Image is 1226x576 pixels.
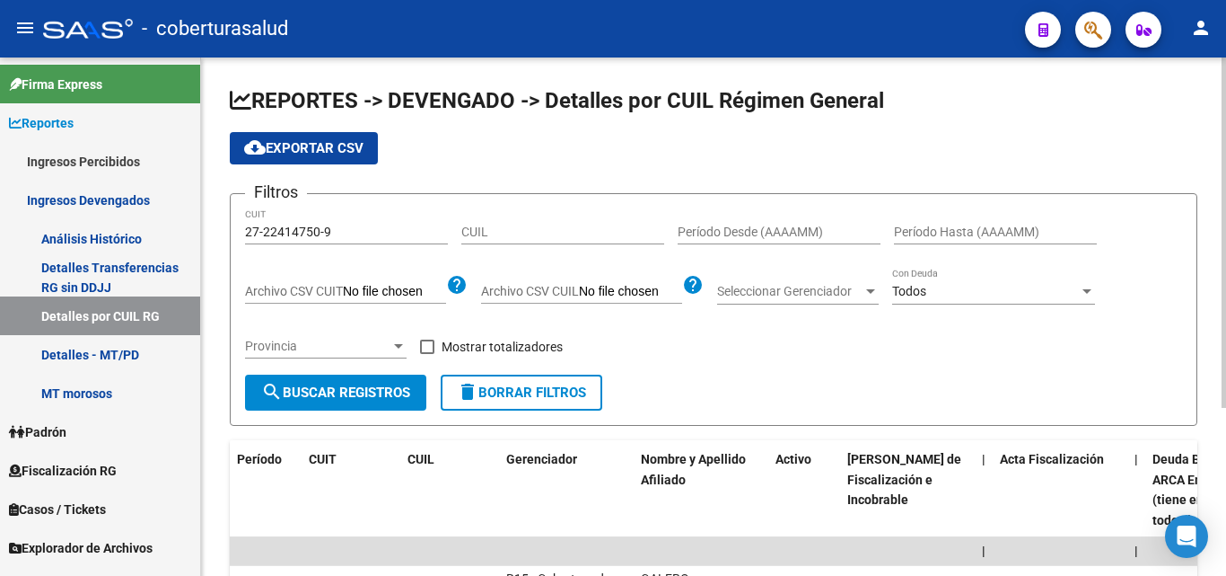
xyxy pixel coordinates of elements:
datatable-header-cell: | [1127,440,1145,540]
span: Exportar CSV [244,140,363,156]
datatable-header-cell: Nombre y Apellido Afiliado [634,440,768,540]
span: - coberturasalud [142,9,288,49]
span: Borrar Filtros [457,385,586,401]
span: | [982,544,985,558]
span: Archivo CSV CUIT [245,284,343,298]
span: Período [237,452,282,466]
span: Firma Express [9,75,102,94]
datatable-header-cell: Período [230,440,302,540]
span: [PERSON_NAME] de Fiscalización e Incobrable [847,452,961,508]
input: Archivo CSV CUIL [579,284,682,300]
span: REPORTES -> DEVENGADO -> Detalles por CUIL Régimen General [230,88,884,113]
span: | [982,452,985,466]
span: Archivo CSV CUIL [481,284,579,298]
span: Provincia [245,339,390,354]
mat-icon: search [261,381,283,403]
span: Explorador de Archivos [9,538,153,558]
button: Exportar CSV [230,132,378,164]
button: Buscar Registros [245,375,426,411]
mat-icon: person [1190,17,1212,39]
span: Gerenciador [506,452,577,466]
span: CUIT [309,452,337,466]
span: Todos [892,284,926,298]
datatable-header-cell: Deuda Bruta Neto de Fiscalización e Incobrable [840,440,975,540]
datatable-header-cell: | [975,440,993,540]
mat-icon: menu [14,17,36,39]
span: Reportes [9,113,74,133]
h3: Filtros [245,180,307,205]
datatable-header-cell: Gerenciador [499,440,634,540]
span: CUIL [407,452,434,466]
datatable-header-cell: CUIL [400,440,499,540]
span: Padrón [9,422,66,442]
button: Borrar Filtros [441,375,602,411]
span: | [1134,452,1138,466]
span: Fiscalización RG [9,461,117,481]
datatable-header-cell: Activo [768,440,840,540]
span: Nombre y Apellido Afiliado [641,452,746,487]
span: Seleccionar Gerenciador [717,284,863,299]
datatable-header-cell: Acta Fiscalización [993,440,1127,540]
div: Open Intercom Messenger [1165,515,1208,558]
mat-icon: cloud_download [244,137,266,158]
input: Archivo CSV CUIT [343,284,446,300]
mat-icon: help [446,274,468,296]
mat-icon: delete [457,381,478,403]
span: Buscar Registros [261,385,410,401]
span: Activo [775,452,811,466]
mat-icon: help [682,274,704,296]
span: Acta Fiscalización [1000,452,1104,466]
datatable-header-cell: CUIT [302,440,400,540]
span: Mostrar totalizadores [442,336,563,358]
span: Casos / Tickets [9,500,106,519]
span: | [1134,544,1138,558]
